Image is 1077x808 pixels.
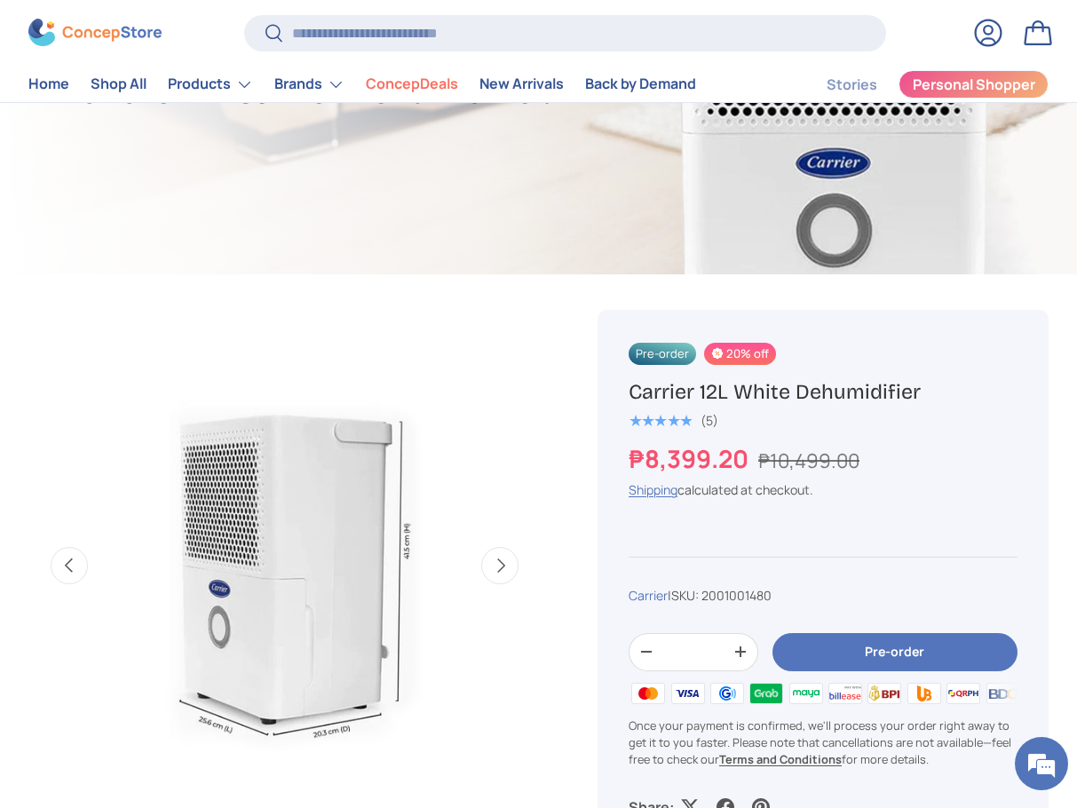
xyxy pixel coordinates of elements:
[944,680,983,707] img: qrph
[629,480,1018,499] div: calculated at checkout.
[747,680,786,707] img: grabpay
[704,343,776,365] span: 20% off
[9,485,338,547] textarea: Type your message and hit 'Enter'
[585,67,696,102] a: Back by Demand
[629,717,1018,769] p: Once your payment is confirmed, we'll process your order right away to get it to you faster. Plea...
[629,481,677,498] a: Shipping
[28,20,162,47] img: ConcepStore
[758,448,859,474] s: ₱10,499.00
[905,680,944,707] img: ubp
[668,680,707,707] img: visa
[701,587,772,604] span: 2001001480
[264,67,355,102] summary: Brands
[719,751,842,767] a: Terms and Conditions
[784,67,1049,102] nav: Secondary
[899,70,1049,99] a: Personal Shopper
[629,413,692,429] div: 5.0 out of 5.0 stars
[291,9,334,51] div: Minimize live chat window
[865,680,904,707] img: bpi
[629,412,692,430] span: ★★★★★
[708,680,747,707] img: gcash
[629,442,753,475] strong: ₱8,399.20
[671,587,699,604] span: SKU:
[28,67,696,102] nav: Primary
[786,680,825,707] img: maya
[28,67,69,102] a: Home
[103,224,245,403] span: We're online!
[91,67,147,102] a: Shop All
[826,680,865,707] img: billease
[479,67,564,102] a: New Arrivals
[668,587,772,604] span: |
[629,587,668,604] a: Carrier
[701,414,718,427] div: (5)
[92,99,298,123] div: Chat with us now
[629,680,668,707] img: master
[629,378,1018,405] h1: Carrier 12L White Dehumidifier
[913,78,1035,92] span: Personal Shopper
[629,343,696,365] span: Pre-order
[772,633,1018,671] button: Pre-order
[983,680,1022,707] img: bdo
[629,409,718,429] a: 5.0 out of 5.0 stars (5)
[157,67,264,102] summary: Products
[366,67,458,102] a: ConcepDeals
[827,67,877,102] a: Stories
